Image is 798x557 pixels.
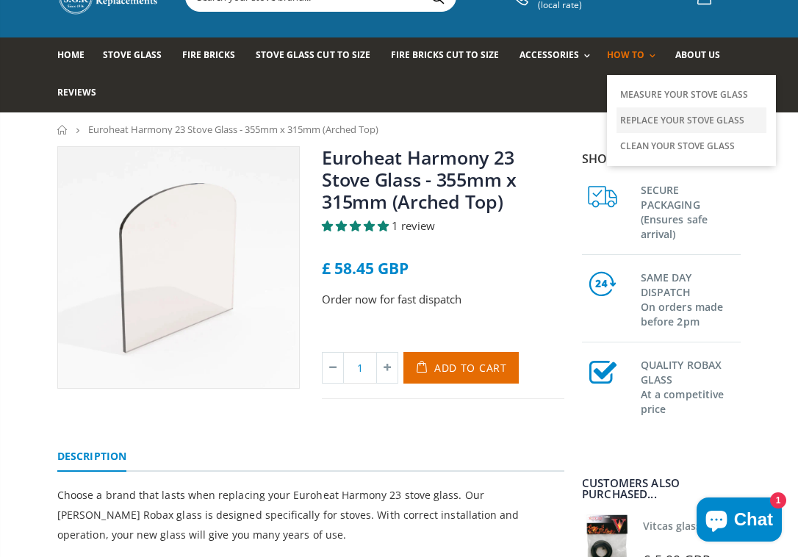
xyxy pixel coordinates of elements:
span: Fire Bricks [182,48,235,61]
h3: SECURE PACKAGING (Ensures safe arrival) [641,180,741,242]
a: How To [607,37,663,75]
img: gradualarchedtopstoveglass_377434e0-a5de-44a1-80f7-6e5f955d625b_800x_crop_center.webp [58,147,299,388]
span: About us [675,48,720,61]
a: Euroheat Harmony 23 Stove Glass - 355mm x 315mm (Arched Top) [322,145,517,214]
a: About us [675,37,731,75]
p: Shop with confidence [582,150,741,168]
a: Accessories [520,37,597,75]
span: Accessories [520,48,579,61]
h3: QUALITY ROBAX GLASS At a competitive price [641,355,741,417]
p: Order now for fast dispatch [322,291,564,308]
div: Customers also purchased... [582,478,741,500]
a: Reviews [57,75,107,112]
span: Fire Bricks Cut To Size [391,48,499,61]
span: £ 58.45 GBP [322,258,409,278]
span: Stove Glass Cut To Size [256,48,370,61]
span: Stove Glass [103,48,162,61]
a: Fire Bricks [182,37,246,75]
a: Fire Bricks Cut To Size [391,37,510,75]
a: Stove Glass Cut To Size [256,37,381,75]
button: Add to Cart [403,352,519,384]
a: Stove Glass [103,37,173,75]
inbox-online-store-chat: Shopify online store chat [692,497,786,545]
a: Clean Your Stove Glass [617,133,766,159]
a: Home [57,125,68,134]
a: Description [57,442,126,472]
h3: SAME DAY DISPATCH On orders made before 2pm [641,267,741,329]
span: Euroheat Harmony 23 Stove Glass - 355mm x 315mm (Arched Top) [88,123,378,136]
a: Replace Your Stove Glass [617,107,766,133]
a: Home [57,37,96,75]
span: Reviews [57,86,96,98]
span: 5.00 stars [322,218,392,233]
span: 1 review [392,218,435,233]
a: Measure Your Stove Glass [617,82,766,107]
span: Choose a brand that lasts when replacing your Euroheat Harmony 23 stove glass. Our [PERSON_NAME] ... [57,488,519,542]
span: Add to Cart [434,361,507,375]
span: Home [57,48,85,61]
span: How To [607,48,644,61]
